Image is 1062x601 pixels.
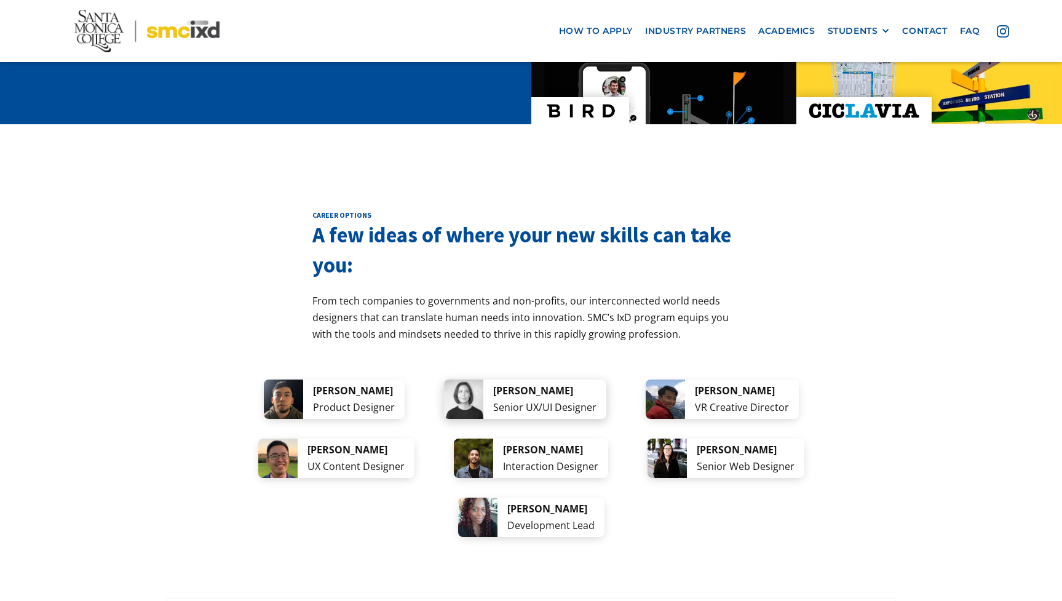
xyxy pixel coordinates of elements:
div: Interaction Designer [503,458,598,475]
div: Development Lead [507,517,595,534]
div: Senior Web Designer [697,458,795,475]
img: icon - instagram [997,25,1009,38]
a: Academics [752,20,821,42]
h3: A few ideas of where your new skills can take you: [312,220,750,281]
div: [PERSON_NAME] [493,383,596,399]
div: [PERSON_NAME] [307,442,405,458]
a: faq [954,20,986,42]
div: UX Content Designer [307,458,405,475]
div: [PERSON_NAME] [507,501,595,517]
a: industry partners [639,20,752,42]
div: [PERSON_NAME] [503,442,598,458]
div: [PERSON_NAME] [697,442,795,458]
div: STUDENTS [828,26,890,36]
h2: career options [312,210,750,220]
a: how to apply [553,20,639,42]
div: Product Designer [313,399,395,416]
div: VR Creative Director [695,399,789,416]
div: STUDENTS [828,26,878,36]
a: contact [896,20,953,42]
div: Senior UX/UI Designer [493,399,596,416]
img: Santa Monica College - SMC IxD logo [74,10,220,52]
div: [PERSON_NAME] [313,383,395,399]
p: From tech companies to governments and non-profits, our interconnected world needs designers that... [312,293,750,343]
div: [PERSON_NAME] [695,383,789,399]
